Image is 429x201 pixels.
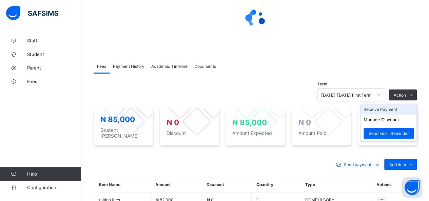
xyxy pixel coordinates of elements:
[27,79,81,84] span: Fees
[27,38,81,43] span: Staff
[232,118,267,127] span: ₦ 85,000
[97,64,106,69] span: Fees
[371,177,417,193] th: Actions
[194,64,216,69] span: Documents
[27,185,81,190] span: Configuration
[361,104,416,115] li: dropdown-list-item-text-0
[344,162,379,167] span: Send payment link
[298,130,344,136] span: Amount Paid
[232,130,278,136] span: Amount Expected
[321,93,373,98] div: [DATE]-[DATE] First Term
[167,118,179,127] span: ₦ 0
[27,171,81,177] span: Help
[151,64,188,69] span: Academic Timeline
[394,93,406,98] span: Action
[27,65,81,71] span: Parent
[251,177,300,193] th: Quantity
[27,52,81,57] span: Student
[361,115,416,125] li: dropdown-list-item-text-1
[389,162,406,167] span: Add item
[364,117,399,122] button: Manage Discount
[361,125,416,141] li: dropdown-list-item-text-2
[369,131,409,136] span: Send Email Reminder
[94,177,151,193] th: Item Name
[6,6,58,20] img: safsims
[298,118,311,127] span: ₦ 0
[150,177,201,193] th: Amount
[300,177,371,193] th: Type
[167,130,212,136] span: Discount
[100,127,146,139] span: Student [PERSON_NAME]
[317,82,327,86] span: Term
[100,115,135,124] span: ₦ 85,000
[402,177,422,198] button: Open asap
[201,177,251,193] th: Discount
[113,64,144,69] span: Payment History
